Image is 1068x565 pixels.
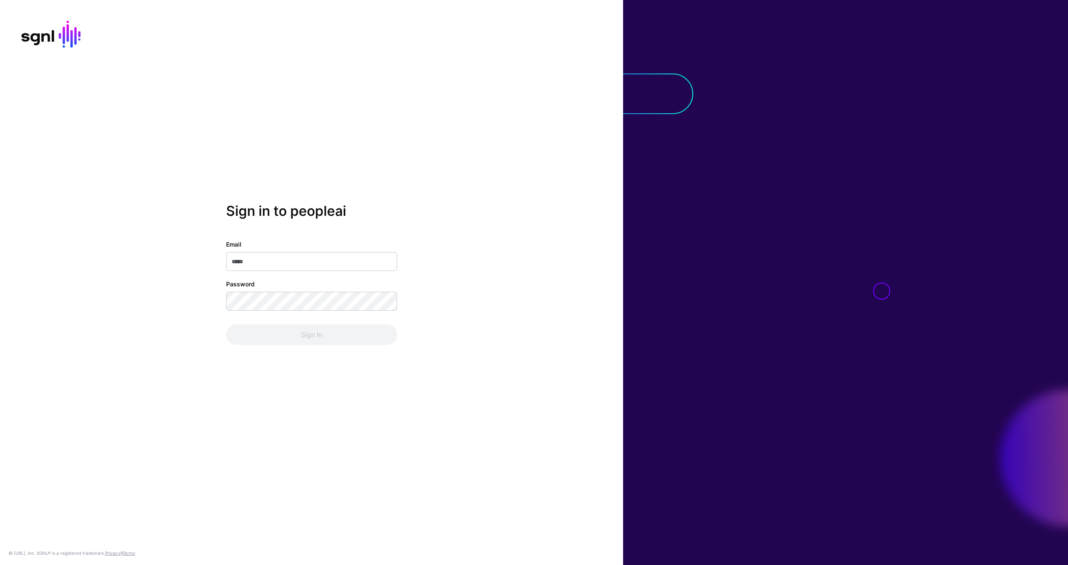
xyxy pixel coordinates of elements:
[226,240,241,249] label: Email
[226,280,255,288] label: Password
[226,203,397,219] h2: Sign in to peopleai
[123,550,135,556] a: Terms
[9,550,135,556] div: © [URL], Inc. SGNL® is a registered trademark. &
[105,550,121,556] a: Privacy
